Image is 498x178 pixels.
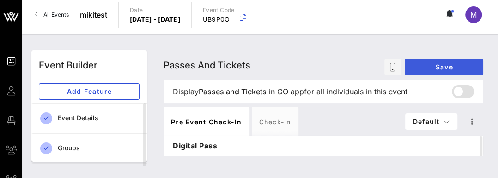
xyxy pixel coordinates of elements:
span: for all individuals in this event [304,86,407,97]
div: Check-in [252,107,298,136]
span: M [470,10,477,19]
p: Event Code [203,6,235,15]
p: [DATE] - [DATE] [130,15,180,24]
span: All Events [43,11,69,18]
button: Save [405,59,483,75]
a: Groups [31,133,147,163]
div: Event Builder [39,58,97,72]
span: Default [413,117,450,125]
p: Date [130,6,180,15]
span: Save [412,63,476,71]
a: Event Details [31,103,147,133]
button: Default [405,113,457,130]
span: Passes and Tickets [199,86,267,97]
div: Groups [58,144,140,152]
button: Add Feature [39,83,140,100]
p: UB9P0O [203,15,235,24]
div: Pre Event Check-in [164,107,249,136]
p: Digital Pass [173,140,474,151]
span: mikitest [80,9,107,20]
div: M [465,6,482,23]
span: Passes and Tickets [164,60,250,71]
span: Display in GO app [173,86,407,97]
span: Add Feature [47,87,132,95]
div: Event Details [58,114,140,122]
a: All Events [30,7,74,22]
